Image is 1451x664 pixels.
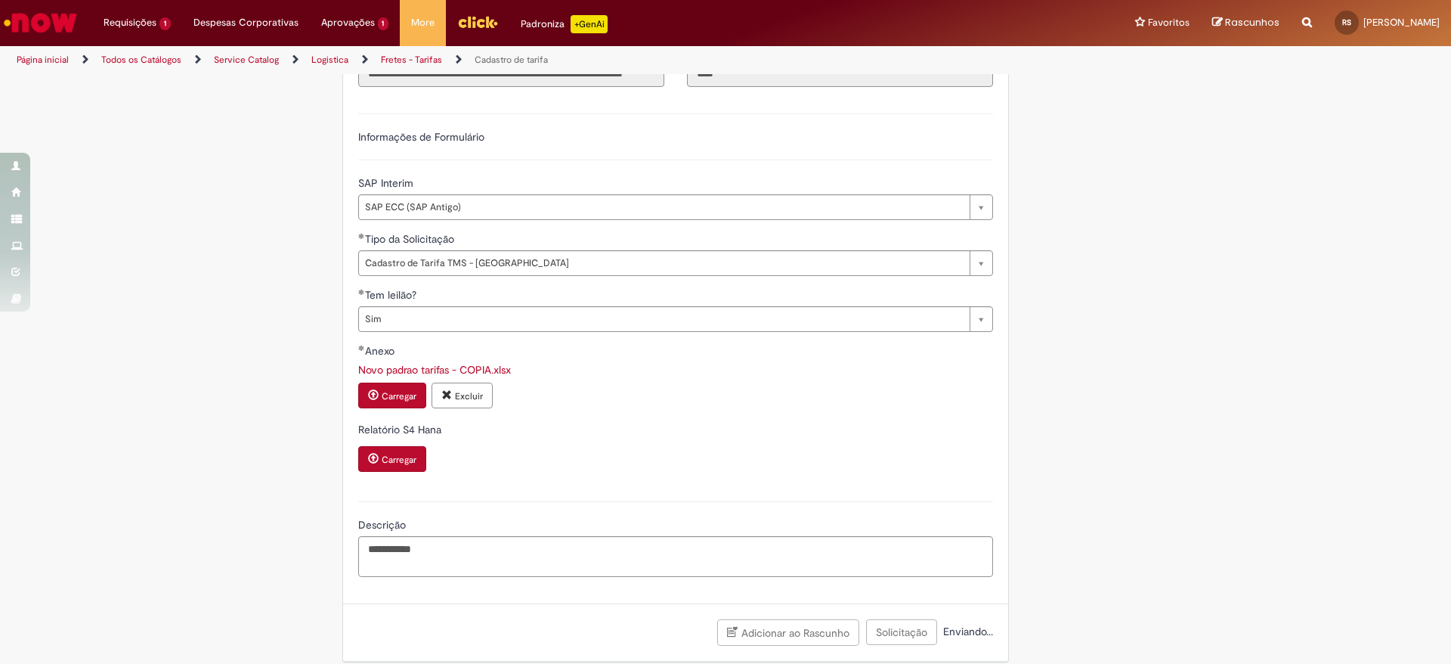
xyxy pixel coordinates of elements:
[321,15,375,30] span: Aprovações
[358,363,511,377] a: Download de Novo padrao tarifas - COPIA.xlsx
[358,233,365,239] span: Obrigatório Preenchido
[358,61,664,87] input: Título
[475,54,548,66] a: Cadastro de tarifa
[358,176,416,190] span: SAP Interim
[358,130,484,144] label: Informações de Formulário
[365,232,457,246] span: Tipo da Solicitação
[940,625,993,638] span: Enviando...
[104,15,156,30] span: Requisições
[1212,16,1279,30] a: Rascunhos
[11,46,956,74] ul: Trilhas de página
[1342,17,1351,27] span: RS
[358,345,365,351] span: Obrigatório Preenchido
[457,11,498,33] img: click_logo_yellow_360x200.png
[687,61,993,87] input: Código da Unidade
[1225,15,1279,29] span: Rascunhos
[455,390,483,402] small: Excluir
[365,251,962,275] span: Cadastro de Tarifa TMS - [GEOGRAPHIC_DATA]
[521,15,608,33] div: Padroniza
[381,54,442,66] a: Fretes - Tarifas
[378,17,389,30] span: 1
[411,15,435,30] span: More
[358,536,993,577] textarea: Descrição
[2,8,79,38] img: ServiceNow
[365,195,962,219] span: SAP ECC (SAP Antigo)
[432,383,493,408] button: Excluir anexo Novo padrao tarifas - COPIA.xlsx
[358,518,409,532] span: Descrição
[193,15,299,30] span: Despesas Corporativas
[358,446,426,472] button: Carregar anexo de Relatório S4 Hana
[17,54,69,66] a: Página inicial
[365,288,419,302] span: Tem leilão?
[382,390,416,402] small: Carregar
[1363,16,1440,29] span: [PERSON_NAME]
[571,15,608,33] p: +GenAi
[214,54,279,66] a: Service Catalog
[358,383,426,408] button: Carregar anexo de Anexo Required
[365,344,398,358] span: Anexo
[365,307,962,331] span: Sim
[101,54,181,66] a: Todos os Catálogos
[382,454,416,466] small: Carregar
[1148,15,1190,30] span: Favoritos
[159,17,171,30] span: 1
[358,289,365,295] span: Obrigatório Preenchido
[358,423,444,436] span: Relatório S4 Hana
[311,54,348,66] a: Logistica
